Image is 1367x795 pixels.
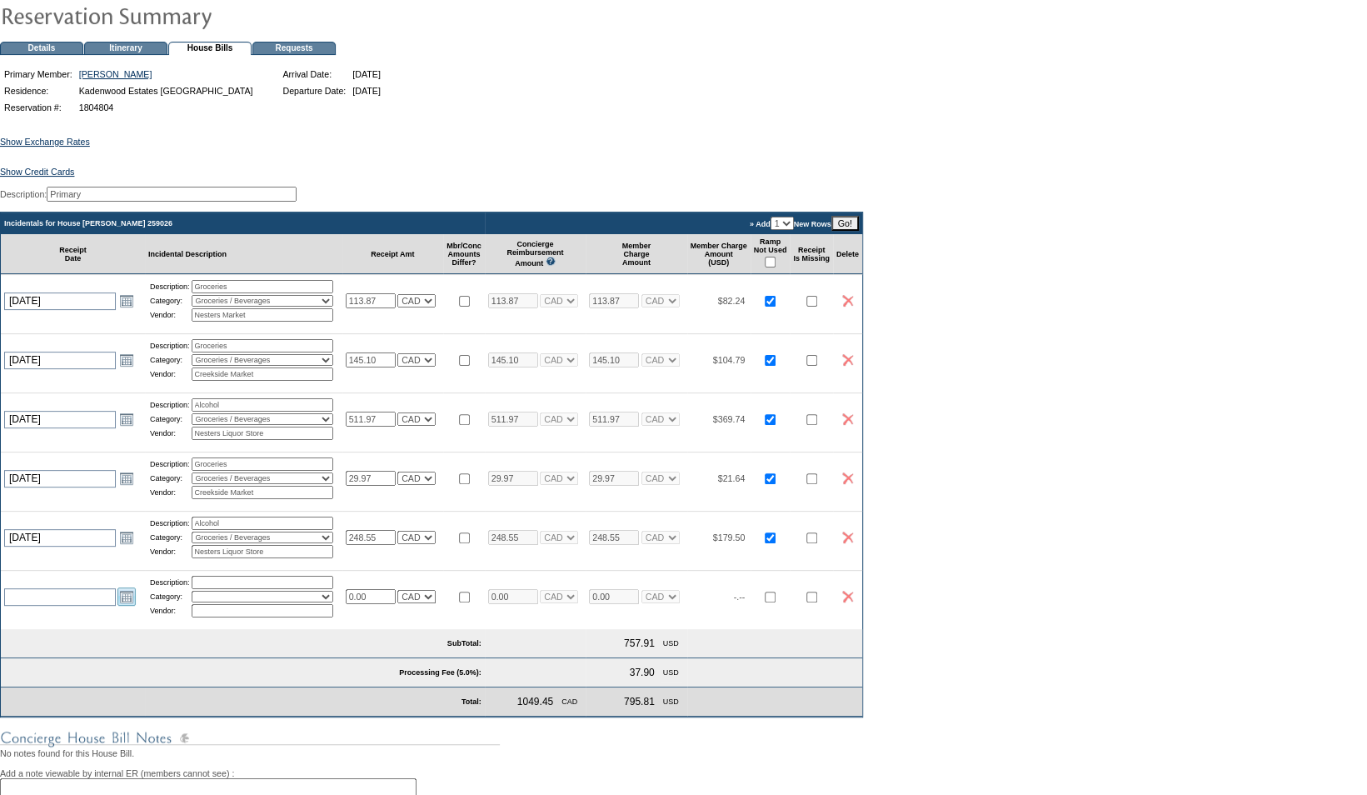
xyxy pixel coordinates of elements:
img: icon_delete2.gif [842,472,853,484]
td: Category: [150,354,190,366]
td: Processing Fee (5.0%): [1,658,485,687]
span: $104.79 [713,355,746,365]
td: House Bills [168,42,252,55]
span: $179.50 [713,532,746,542]
td: Primary Member: [2,67,75,82]
td: Receipt Date [1,234,145,274]
td: [DATE] [350,67,383,82]
td: Arrival Date: [280,67,348,82]
td: Concierge Reimbursement Amount [485,234,586,274]
td: Description: [150,517,190,530]
td: Category: [150,472,190,484]
td: Vendor: [150,545,190,558]
img: icon_delete2.gif [842,295,853,307]
img: icon_delete2.gif [842,591,853,602]
td: USD [660,663,682,682]
img: icon_delete2.gif [842,413,853,425]
td: Category: [150,591,190,602]
span: $369.74 [713,414,746,424]
a: Open the calendar popup. [117,351,136,369]
input: Go! [831,216,859,231]
td: Description: [150,280,190,293]
td: Category: [150,413,190,425]
td: Category: [150,295,190,307]
td: Description: [150,339,190,352]
td: Receipt Is Missing [790,234,833,274]
td: » Add New Rows [485,212,862,234]
td: Description: [150,457,190,471]
td: [DATE] [350,83,383,98]
td: CAD [558,692,581,711]
td: Delete [833,234,862,274]
img: questionMark_lightBlue.gif [546,257,556,266]
img: icon_delete2.gif [842,532,853,543]
td: Vendor: [150,427,190,440]
td: Member Charge Amount (USD) [687,234,751,274]
td: Ramp Not Used [751,234,791,274]
td: Itinerary [84,42,167,55]
td: Mbr/Conc Amounts Differ? [443,234,485,274]
td: Member Charge Amount [586,234,687,274]
td: 757.91 [621,634,658,652]
td: Vendor: [150,486,190,499]
td: Vendor: [150,367,190,381]
td: Reservation #: [2,100,75,115]
a: Open the calendar popup. [117,587,136,606]
a: Open the calendar popup. [117,292,136,310]
td: Category: [150,532,190,543]
td: Departure Date: [280,83,348,98]
td: SubTotal: [1,629,485,658]
td: Kadenwood Estates [GEOGRAPHIC_DATA] [77,83,256,98]
td: 1804804 [77,100,256,115]
td: Total: [145,687,485,717]
td: 795.81 [621,692,658,711]
td: USD [660,634,682,652]
td: Vendor: [150,604,190,617]
a: Open the calendar popup. [117,528,136,547]
a: [PERSON_NAME] [79,69,152,79]
a: Open the calendar popup. [117,410,136,428]
a: Open the calendar popup. [117,469,136,487]
img: icon_delete2.gif [842,354,853,366]
td: Requests [252,42,336,55]
span: $82.24 [718,296,746,306]
span: $21.64 [718,473,746,483]
td: Description: [150,398,190,412]
td: 1049.45 [514,692,556,711]
td: Description: [150,576,190,589]
td: Vendor: [150,308,190,322]
span: -.-- [734,592,746,602]
td: Residence: [2,83,75,98]
td: 37.90 [626,663,658,682]
td: USD [660,692,682,711]
td: Incidentals for House [PERSON_NAME] 259026 [1,212,485,234]
td: Incidental Description [145,234,342,274]
td: Receipt Amt [342,234,444,274]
